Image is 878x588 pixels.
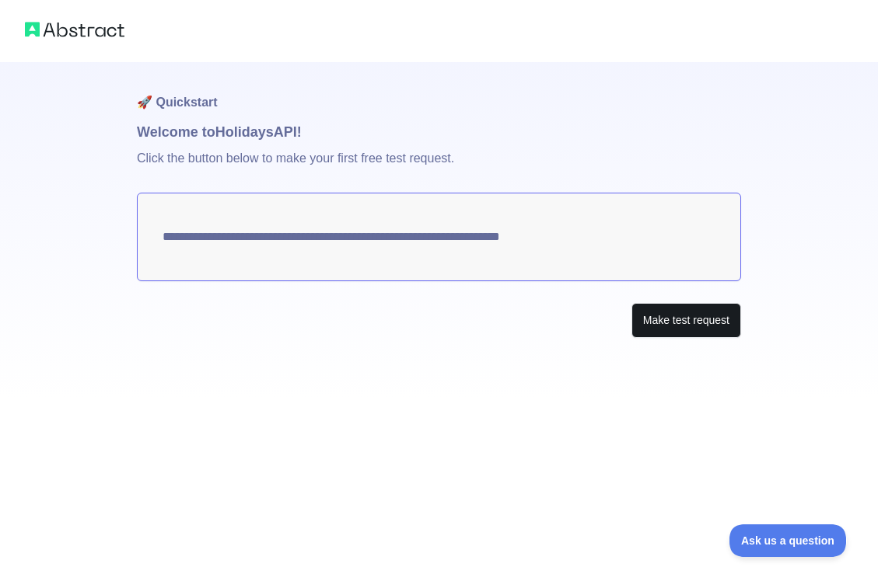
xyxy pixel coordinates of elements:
img: Abstract logo [25,19,124,40]
button: Make test request [631,303,741,338]
h1: Welcome to Holidays API! [137,121,741,143]
p: Click the button below to make your first free test request. [137,143,741,193]
iframe: Toggle Customer Support [729,524,847,557]
h1: 🚀 Quickstart [137,62,741,121]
